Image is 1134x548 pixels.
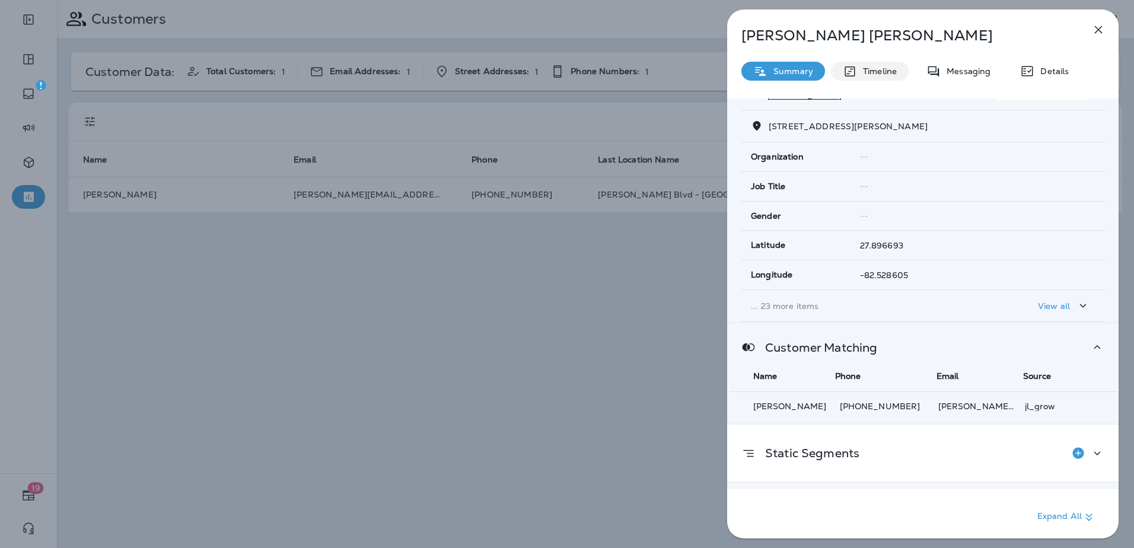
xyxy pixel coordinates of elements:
[857,66,897,76] p: Timeline
[840,402,929,411] p: [PHONE_NUMBER]
[1033,295,1095,317] button: View all
[753,371,778,381] span: Name
[1038,301,1070,311] p: View all
[860,211,868,221] span: --
[741,27,1065,44] p: [PERSON_NAME] [PERSON_NAME]
[767,66,813,76] p: Summary
[1023,371,1052,381] span: Source
[1033,506,1101,528] button: Expand All
[1037,510,1096,524] p: Expand All
[756,343,877,352] p: Customer Matching
[751,152,804,162] span: Organization
[751,211,781,221] span: Gender
[938,402,1015,411] p: neil@fourseasonsstrategiesllc.com
[751,181,785,192] span: Job Title
[769,121,928,132] span: [STREET_ADDRESS][PERSON_NAME]
[936,371,959,381] span: Email
[1066,441,1090,465] button: Add to Static Segment
[1034,66,1069,76] p: Details
[751,301,971,311] p: ... 23 more items
[835,371,861,381] span: Phone
[1025,402,1093,411] p: jl_grow
[756,448,859,458] p: Static Segments
[751,270,792,280] span: Longitude
[860,240,903,251] span: 27.896693
[751,240,785,250] span: Latitude
[860,270,908,281] span: -82.528605
[941,66,990,76] p: Messaging
[860,151,868,162] span: --
[860,181,868,192] span: --
[753,402,830,411] p: [PERSON_NAME]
